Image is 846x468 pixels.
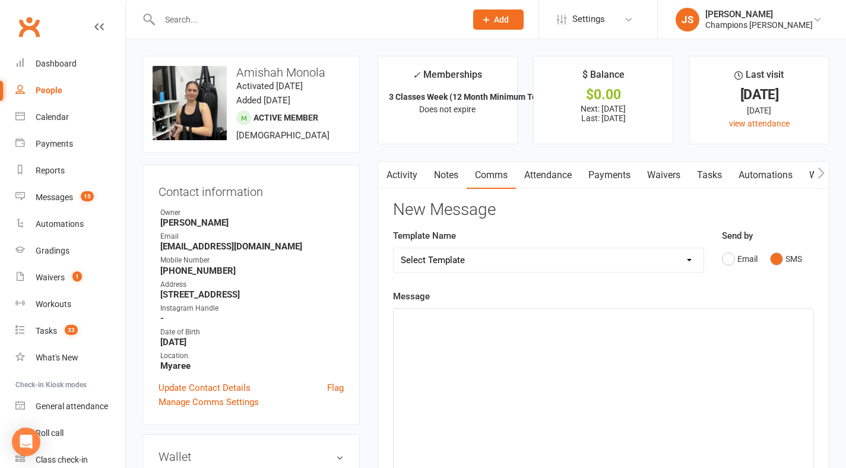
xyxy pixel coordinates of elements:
div: Mobile Number [160,255,344,266]
div: Last visit [734,67,784,88]
strong: - [160,313,344,324]
a: Tasks 33 [15,318,125,344]
span: Does not expire [419,105,476,114]
div: Dashboard [36,59,77,68]
div: Class check-in [36,455,88,464]
a: Update Contact Details [159,381,251,395]
a: People [15,77,125,104]
div: Date of Birth [160,327,344,338]
img: image1750671263.png [153,66,227,140]
time: Added [DATE] [236,95,290,106]
a: Clubworx [14,12,44,42]
button: SMS [770,248,802,270]
strong: [DATE] [160,337,344,347]
label: Template Name [393,229,456,243]
span: 15 [81,191,94,201]
input: Search... [156,11,458,28]
span: Active member [254,113,318,122]
label: Send by [722,229,753,243]
h3: Amishah Monola [153,66,350,79]
div: Waivers [36,273,65,282]
div: Memberships [413,67,482,89]
div: Messages [36,192,73,202]
a: Automations [15,211,125,238]
a: Workouts [15,291,125,318]
div: Workouts [36,299,71,309]
div: [DATE] [701,88,818,101]
span: Settings [572,6,605,33]
time: Activated [DATE] [236,81,303,91]
a: Reports [15,157,125,184]
i: ✓ [413,69,420,81]
a: Messages 15 [15,184,125,211]
div: Reports [36,166,65,175]
div: Gradings [36,246,69,255]
a: Waivers 1 [15,264,125,291]
strong: [PHONE_NUMBER] [160,265,344,276]
a: Roll call [15,420,125,447]
a: Payments [580,162,639,189]
div: $0.00 [544,88,662,101]
strong: [STREET_ADDRESS] [160,289,344,300]
a: What's New [15,344,125,371]
strong: 3 Classes Week (12 Month Minimum Term) [389,92,550,102]
div: Owner [160,207,344,219]
div: Champions [PERSON_NAME] [705,20,813,30]
div: [PERSON_NAME] [705,9,813,20]
strong: [EMAIL_ADDRESS][DOMAIN_NAME] [160,241,344,252]
div: Calendar [36,112,69,122]
strong: [PERSON_NAME] [160,217,344,228]
div: [DATE] [701,104,818,117]
a: Waivers [639,162,689,189]
div: JS [676,8,699,31]
span: [DEMOGRAPHIC_DATA] [236,130,329,141]
span: Add [494,15,509,24]
a: Payments [15,131,125,157]
div: Roll call [36,428,64,438]
div: Open Intercom Messenger [12,428,40,456]
h3: Contact information [159,181,344,198]
a: view attendance [729,119,790,128]
a: Calendar [15,104,125,131]
a: Tasks [689,162,730,189]
div: Address [160,279,344,290]
div: Tasks [36,326,57,336]
button: Email [722,248,758,270]
div: People [36,86,62,95]
a: General attendance kiosk mode [15,393,125,420]
div: Instagram Handle [160,303,344,314]
div: Payments [36,139,73,148]
a: Activity [378,162,426,189]
a: Gradings [15,238,125,264]
div: What's New [36,353,78,362]
button: Add [473,10,524,30]
p: Next: [DATE] Last: [DATE] [544,104,662,123]
div: Automations [36,219,84,229]
a: Flag [327,381,344,395]
span: 33 [65,325,78,335]
a: Notes [426,162,467,189]
a: Dashboard [15,50,125,77]
a: Manage Comms Settings [159,395,259,409]
h3: New Message [393,201,814,219]
label: Message [393,289,430,303]
div: $ Balance [582,67,625,88]
div: Location [160,350,344,362]
div: Email [160,231,344,242]
strong: Myaree [160,361,344,371]
span: 1 [72,271,82,282]
a: Automations [730,162,801,189]
a: Attendance [516,162,580,189]
h3: Wallet [159,450,344,463]
div: General attendance [36,401,108,411]
a: Comms [467,162,516,189]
